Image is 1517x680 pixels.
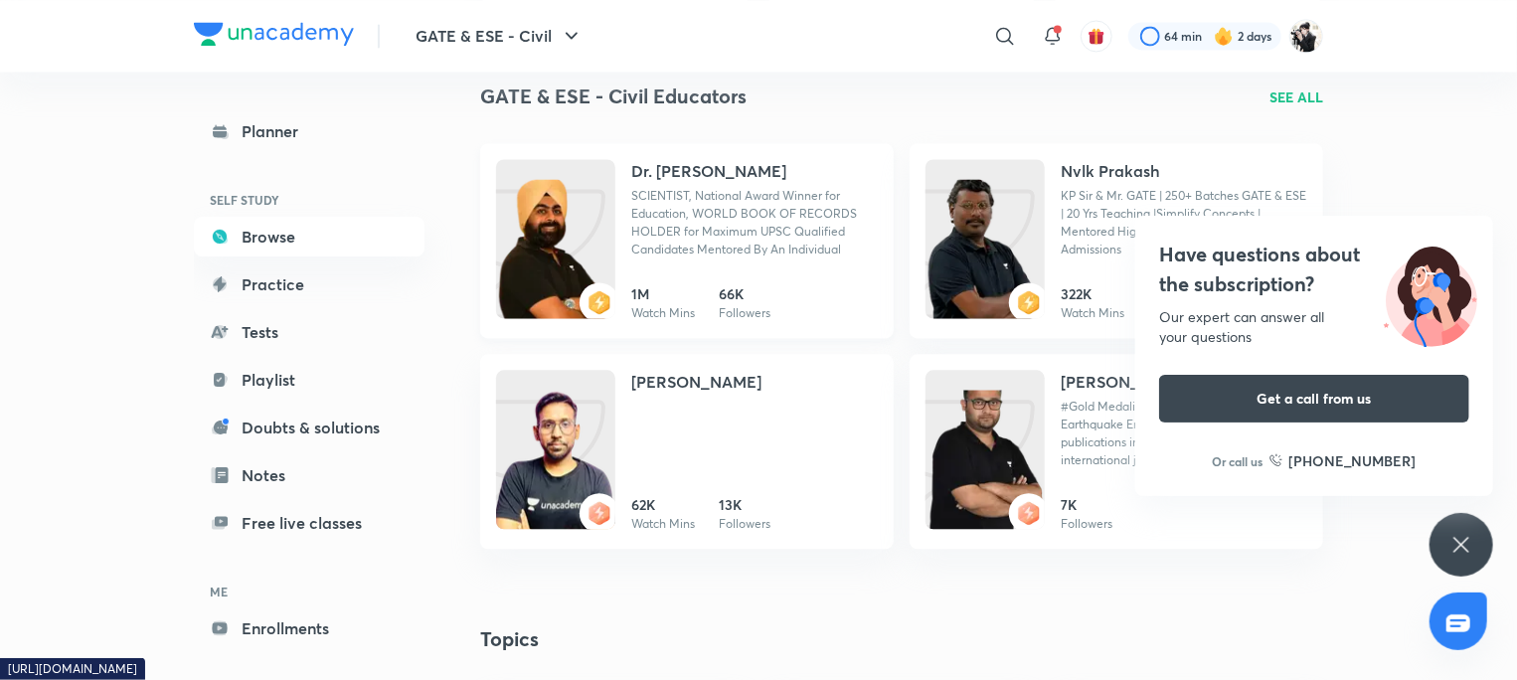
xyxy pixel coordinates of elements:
img: Unacademy [496,390,615,549]
a: [PHONE_NUMBER] [1269,450,1417,471]
a: Unacademybadge[PERSON_NAME]62KWatch Mins13KFollowers [480,354,894,549]
img: ttu_illustration_new.svg [1368,240,1493,347]
p: SCIENTIST, National Award Winner for Education, WORLD BOOK OF RECORDS HOLDER for Maximum UPSC Qua... [631,187,878,258]
a: Notes [194,455,424,495]
h6: 66K [719,283,770,304]
h6: [PHONE_NUMBER] [1289,450,1417,471]
button: Get a call from us [1159,375,1469,423]
img: badge [588,501,611,525]
a: Practice [194,264,424,304]
h4: [PERSON_NAME] [1061,370,1191,394]
p: Followers [719,515,770,533]
a: Playlist [194,360,424,400]
div: Our expert can answer all your questions [1159,307,1469,347]
p: KP Sir & Mr. GATE | 250+ Batches GATE & ESE | 20 Yrs Teaching |Simplify Concepts | Mentored Highe... [1061,187,1307,258]
a: Browse [194,217,424,256]
h6: 13K [719,494,770,515]
img: badge [1017,290,1041,314]
img: badge [1017,501,1041,525]
img: badge [588,290,611,314]
a: Free live classes [194,503,424,543]
a: UnacademybadgeDr. [PERSON_NAME]SCIENTIST, National Award Winner for Education, WORLD BOOK OF RECO... [480,143,894,338]
p: Or call us [1213,452,1264,470]
h4: Have questions about the subscription? [1159,240,1469,299]
h6: SELF STUDY [194,183,424,217]
p: Watch Mins [631,515,695,533]
p: #Gold Medalist in Structural Dynamics & Earthquake Engineering. #Number of publications in differ... [1061,398,1307,469]
h6: 322K [1061,283,1124,304]
p: Watch Mins [631,304,695,322]
p: Followers [719,304,770,322]
button: avatar [1081,20,1112,52]
p: Watch Mins [1061,304,1124,322]
h4: Nvlk Prakash [1061,159,1160,183]
a: Planner [194,111,424,151]
h4: Topics [480,624,539,654]
h6: 1M [631,283,695,304]
a: SEE ALL [1269,86,1323,107]
h6: ME [194,575,424,608]
a: Unacademybadge[PERSON_NAME]#Gold Medalist in Structural Dynamics & Earthquake Engineering. #Numbe... [910,354,1323,549]
a: Company Logo [194,22,354,51]
h6: 7K [1061,494,1112,515]
a: Doubts & solutions [194,408,424,447]
img: avatar [1088,27,1105,45]
img: Unacademy [496,179,615,338]
h4: [PERSON_NAME] [631,370,761,394]
p: Followers [1061,515,1112,533]
h4: Dr. [PERSON_NAME] [631,159,786,183]
img: Unacademy [926,390,1045,549]
a: Tests [194,312,424,352]
button: GATE & ESE - Civil [404,16,595,56]
img: Unacademy [926,179,1045,338]
a: UnacademybadgeNvlk PrakashKP Sir & Mr. GATE | 250+ Batches GATE & ESE | 20 Yrs Teaching |Simplify... [910,143,1323,338]
h3: GATE & ESE - Civil Educators [480,82,747,111]
img: Company Logo [194,22,354,46]
img: Lucky verma [1289,19,1323,53]
h6: 62K [631,494,695,515]
a: Enrollments [194,608,424,648]
img: streak [1214,26,1234,46]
